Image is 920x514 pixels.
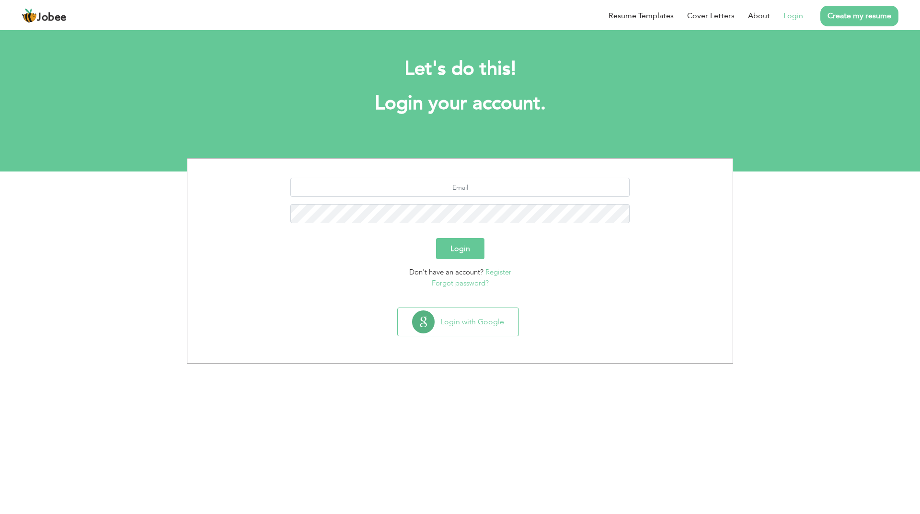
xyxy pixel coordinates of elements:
h1: Login your account. [201,91,719,116]
a: Login [783,10,803,22]
a: Jobee [22,8,67,23]
a: Forgot password? [432,278,489,288]
a: Register [485,267,511,277]
img: jobee.io [22,8,37,23]
a: Cover Letters [687,10,735,22]
span: Don't have an account? [409,267,483,277]
a: Resume Templates [609,10,674,22]
a: About [748,10,770,22]
span: Jobee [37,12,67,23]
button: Login [436,238,484,259]
h2: Let's do this! [201,57,719,81]
a: Create my resume [820,6,898,26]
button: Login with Google [398,308,518,336]
input: Email [290,178,630,197]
